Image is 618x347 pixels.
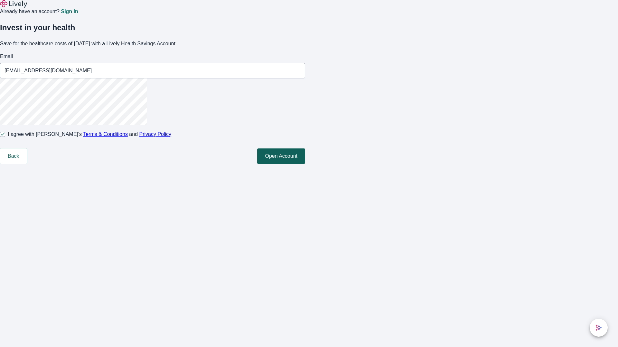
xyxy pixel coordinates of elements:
svg: Lively AI Assistant [595,325,602,331]
button: Open Account [257,148,305,164]
button: chat [590,319,608,337]
a: Terms & Conditions [83,131,128,137]
span: I agree with [PERSON_NAME]’s and [8,130,171,138]
a: Privacy Policy [139,131,172,137]
a: Sign in [61,9,78,14]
